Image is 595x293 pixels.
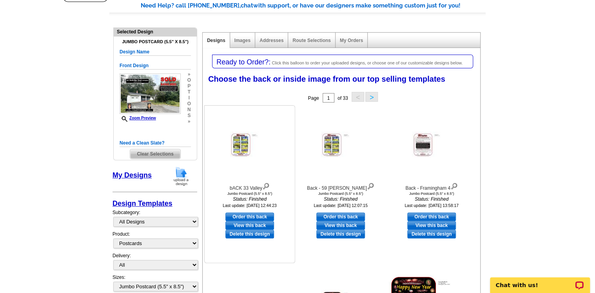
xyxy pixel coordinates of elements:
[216,58,270,66] span: Ready to Order?:
[120,62,191,70] h5: Front Design
[120,48,191,56] h5: Design Name
[407,212,456,221] a: use this design
[187,101,191,107] span: o
[388,181,475,192] div: Back - Framingham 4
[316,212,365,221] a: use this design
[112,200,172,207] a: Design Templates
[337,95,348,101] span: of 33
[187,113,191,119] span: s
[316,221,365,230] a: View this back
[365,92,378,102] button: >
[187,107,191,113] span: n
[225,230,274,238] a: Delete this design
[187,119,191,125] span: »
[120,39,191,44] h4: Jumbo Postcard (5.5" x 8.5")
[297,192,384,196] div: Jumbo Postcard (5.5" x 8.5")
[407,221,456,230] a: View this back
[207,181,293,192] div: bACK 33 Valley
[187,71,191,77] span: »
[112,171,152,179] a: My Designs
[112,231,197,252] div: Product:
[314,203,368,208] small: Last update: [DATE] 12:07:15
[141,1,486,10] div: Need Help? call [PHONE_NUMBER], with support, or have our designers make something custom just fo...
[412,132,451,157] img: Back - Framingham 4
[207,192,293,196] div: Jumbo Postcard (5.5" x 8.5")
[120,73,181,114] img: small-thumb.jpg
[120,116,156,120] a: Zoom Preview
[112,209,197,231] div: Subcategory:
[321,132,360,157] img: Back - 59 Porter
[187,83,191,89] span: p
[187,95,191,101] span: i
[340,38,363,43] a: My Orders
[207,196,293,203] i: Status: Finished
[207,38,225,43] a: Designs
[187,89,191,95] span: t
[388,192,475,196] div: Jumbo Postcard (5.5" x 8.5")
[230,132,269,157] img: bACK 33 Valley
[112,252,197,274] div: Delivery:
[485,268,595,293] iframe: LiveChat chat widget
[187,77,191,83] span: o
[272,60,463,65] span: Click this balloon to order your uploaded designs, or choose one of our customizable designs below.
[225,221,274,230] a: View this back
[241,2,253,9] span: chat
[450,181,458,190] img: view design details
[367,181,374,190] img: view design details
[208,75,445,83] span: Choose the back or inside image from our top selling templates
[297,196,384,203] i: Status: Finished
[316,230,365,238] a: Delete this design
[405,203,459,208] small: Last update: [DATE] 13:58:17
[120,139,191,147] h5: Need a Clean Slate?
[262,181,270,190] img: view design details
[114,28,197,35] div: Selected Design
[223,203,277,208] small: Last update: [DATE] 12:44:23
[297,181,384,192] div: Back - 59 [PERSON_NAME]
[130,149,180,159] span: Clear Selections
[259,38,283,43] a: Addresses
[388,196,475,203] i: Status: Finished
[308,95,319,101] span: Page
[225,212,274,221] a: use this design
[407,230,456,238] a: Delete this design
[292,38,330,43] a: Route Selections
[171,166,191,186] img: upload-design
[234,38,250,43] a: Images
[352,92,364,102] button: <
